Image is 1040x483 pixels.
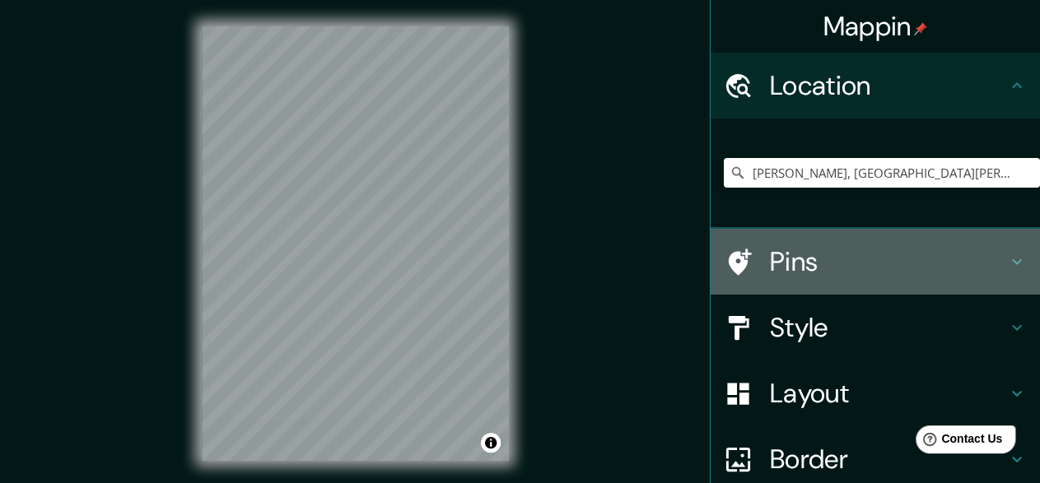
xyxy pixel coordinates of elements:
[893,419,1022,465] iframe: Help widget launcher
[711,229,1040,295] div: Pins
[770,443,1007,476] h4: Border
[711,53,1040,118] div: Location
[770,69,1007,102] h4: Location
[202,26,509,461] canvas: Map
[770,311,1007,344] h4: Style
[481,433,501,453] button: Toggle attribution
[711,360,1040,426] div: Layout
[823,10,928,43] h4: Mappin
[770,377,1007,410] h4: Layout
[711,295,1040,360] div: Style
[914,22,927,35] img: pin-icon.png
[770,245,1007,278] h4: Pins
[724,158,1040,188] input: Pick your city or area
